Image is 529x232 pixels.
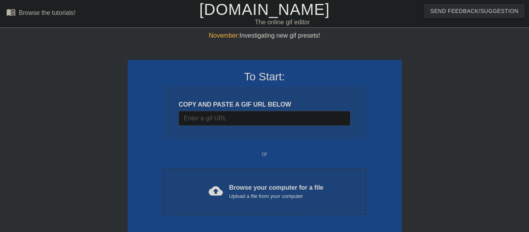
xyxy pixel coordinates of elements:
[229,183,323,200] div: Browse your computer for a file
[424,4,525,18] button: Send Feedback/Suggestion
[209,32,239,39] span: November:
[209,184,223,198] span: cloud_upload
[138,70,392,83] h3: To Start:
[179,111,350,126] input: Username
[19,9,76,16] div: Browse the tutorials!
[148,149,381,159] div: or
[430,6,518,16] span: Send Feedback/Suggestion
[6,7,16,17] span: menu_book
[199,1,330,18] a: [DOMAIN_NAME]
[179,100,350,109] div: COPY AND PASTE A GIF URL BELOW
[128,31,402,40] div: Investigating new gif presets!
[229,192,323,200] div: Upload a file from your computer
[6,7,76,20] a: Browse the tutorials!
[180,18,384,27] div: The online gif editor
